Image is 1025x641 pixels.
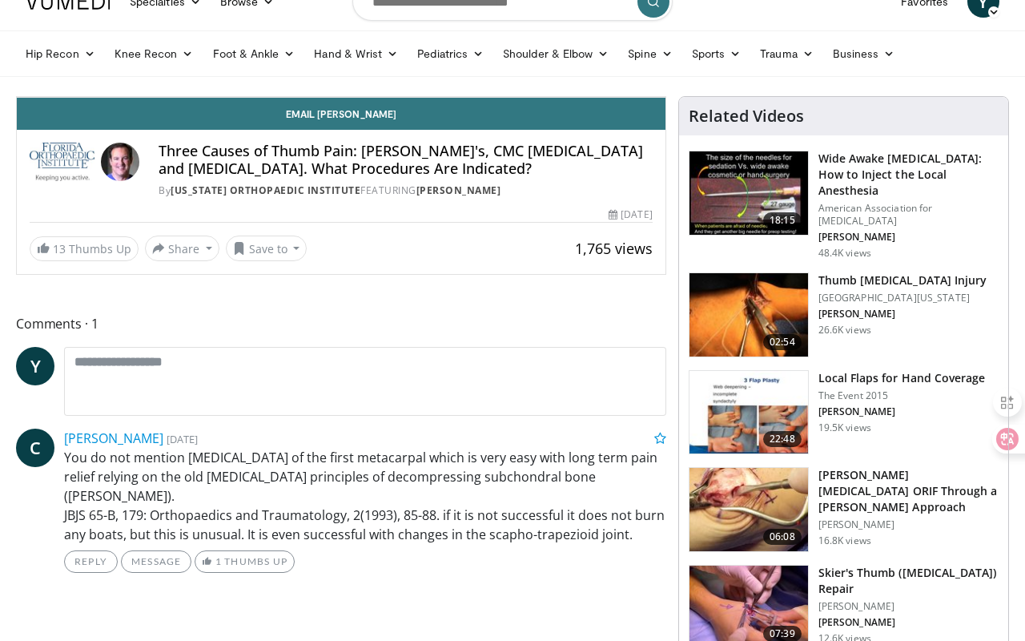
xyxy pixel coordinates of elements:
[145,236,219,261] button: Share
[818,421,871,434] p: 19.5K views
[203,38,305,70] a: Foot & Ankle
[689,151,999,260] a: 18:15 Wide Awake [MEDICAL_DATA]: How to Inject the Local Anesthesia American Association for [MED...
[818,600,999,613] p: [PERSON_NAME]
[159,183,652,198] div: By FEATURING
[763,334,802,350] span: 02:54
[101,143,139,181] img: Avatar
[689,371,808,454] img: b6f583b7-1888-44fa-9956-ce612c416478.150x105_q85_crop-smart_upscale.jpg
[618,38,681,70] a: Spine
[818,308,987,320] p: [PERSON_NAME]
[763,431,802,447] span: 22:48
[750,38,823,70] a: Trauma
[818,467,999,515] h3: [PERSON_NAME][MEDICAL_DATA] ORIF Through a [PERSON_NAME] Approach
[17,97,665,98] video-js: Video Player
[17,98,665,130] a: Email [PERSON_NAME]
[609,208,652,222] div: [DATE]
[105,38,203,70] a: Knee Recon
[689,151,808,235] img: Q2xRg7exoPLTwO8X4xMDoxOjBrO-I4W8_1.150x105_q85_crop-smart_upscale.jpg
[64,550,118,573] a: Reply
[823,38,905,70] a: Business
[64,448,666,544] p: You do not mention [MEDICAL_DATA] of the first metacarpal which is very easy with long term pain ...
[682,38,751,70] a: Sports
[16,313,666,334] span: Comments 1
[215,555,222,567] span: 1
[818,405,986,418] p: [PERSON_NAME]
[16,38,105,70] a: Hip Recon
[818,272,987,288] h3: Thumb [MEDICAL_DATA] Injury
[416,183,501,197] a: [PERSON_NAME]
[818,370,986,386] h3: Local Flaps for Hand Coverage
[818,616,999,629] p: [PERSON_NAME]
[16,347,54,385] a: Y
[818,202,999,228] p: American Association for [MEDICAL_DATA]
[195,550,295,573] a: 1 Thumbs Up
[408,38,493,70] a: Pediatrics
[16,429,54,467] a: C
[818,151,999,199] h3: Wide Awake [MEDICAL_DATA]: How to Inject the Local Anesthesia
[64,429,163,447] a: [PERSON_NAME]
[763,529,802,545] span: 06:08
[30,143,94,181] img: Florida Orthopaedic Institute
[818,518,999,531] p: [PERSON_NAME]
[575,239,653,258] span: 1,765 views
[121,550,191,573] a: Message
[689,468,808,551] img: af335e9d-3f89-4d46-97d1-d9f0cfa56dd9.150x105_q85_crop-smart_upscale.jpg
[818,231,999,244] p: [PERSON_NAME]
[763,212,802,228] span: 18:15
[818,324,871,337] p: 26.6K views
[171,183,360,197] a: [US_STATE] Orthopaedic Institute
[818,534,871,547] p: 16.8K views
[689,107,804,126] h4: Related Videos
[689,272,999,357] a: 02:54 Thumb [MEDICAL_DATA] Injury [GEOGRAPHIC_DATA][US_STATE] [PERSON_NAME] 26.6K views
[159,143,652,177] h4: Three Causes of Thumb Pain: [PERSON_NAME]'s, CMC [MEDICAL_DATA] and [MEDICAL_DATA]. What Procedur...
[167,432,198,446] small: [DATE]
[689,370,999,455] a: 22:48 Local Flaps for Hand Coverage The Event 2015 [PERSON_NAME] 19.5K views
[493,38,618,70] a: Shoulder & Elbow
[818,292,987,304] p: [GEOGRAPHIC_DATA][US_STATE]
[818,389,986,402] p: The Event 2015
[689,273,808,357] img: Trumble_-_thumb_ucl_3.png.150x105_q85_crop-smart_upscale.jpg
[818,565,999,597] h3: Skier's Thumb ([MEDICAL_DATA]) Repair
[818,247,871,260] p: 48.4K views
[53,241,66,256] span: 13
[304,38,408,70] a: Hand & Wrist
[30,236,139,261] a: 13 Thumbs Up
[689,467,999,552] a: 06:08 [PERSON_NAME][MEDICAL_DATA] ORIF Through a [PERSON_NAME] Approach [PERSON_NAME] 16.8K views
[226,236,307,261] button: Save to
